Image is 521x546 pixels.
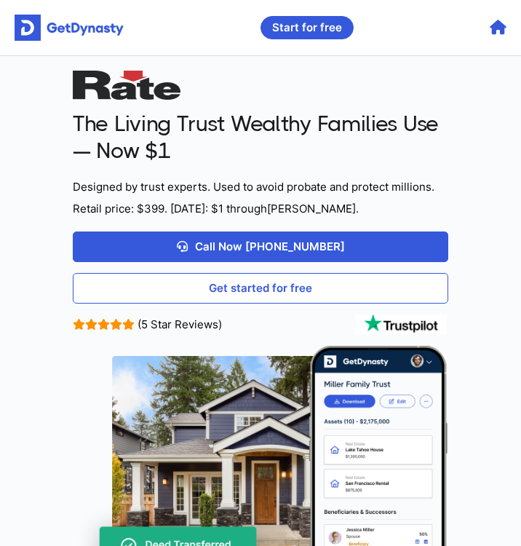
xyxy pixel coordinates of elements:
img: Get started for free with Dynasty Trust Company [15,15,124,41]
a: Get started for free [73,273,448,304]
span: Designed by trust experts. Used to avoid probate and protect millions. Retail price: $ 399 . [DAT... [73,176,448,220]
img: TrustPilot Logo [354,314,448,335]
button: Start for free [260,16,354,39]
a: Call Now [PHONE_NUMBER] [73,232,448,262]
span: The Living Trust Wealthy Families Use — Now $1 [73,111,448,166]
span: (5 Star Reviews) [138,317,222,331]
img: Partner Logo [73,71,180,100]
